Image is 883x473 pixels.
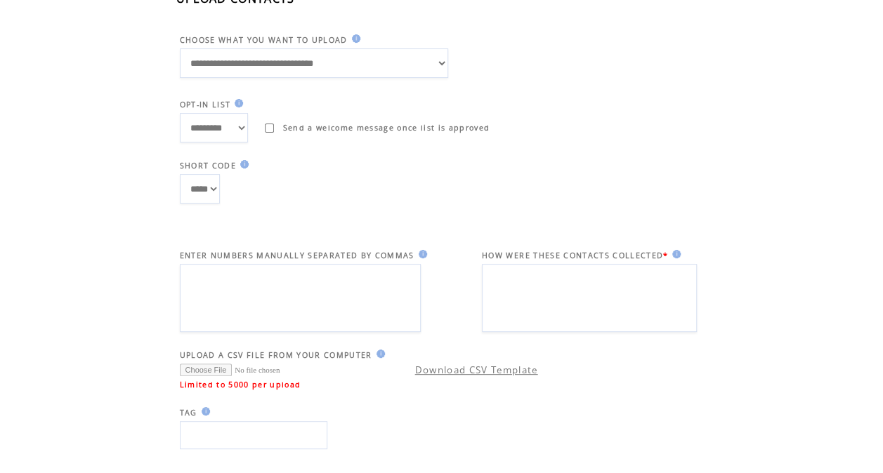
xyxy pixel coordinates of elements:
[668,250,681,258] img: help.gif
[348,34,360,43] img: help.gif
[372,349,385,358] img: help.gif
[414,250,427,258] img: help.gif
[197,407,210,415] img: help.gif
[180,100,231,109] span: OPT-IN LIST
[180,380,301,389] span: Limited to 5000 per upload
[180,251,414,260] span: ENTER NUMBERS MANUALLY SEPARATED BY COMMAS
[230,99,243,107] img: help.gif
[180,35,348,45] span: CHOOSE WHAT YOU WANT TO UPLOAD
[180,408,197,418] span: TAG
[283,123,490,133] span: Send a welcome message once list is approved
[180,161,236,171] span: SHORT CODE
[415,364,538,376] a: Download CSV Template
[482,251,663,260] span: HOW WERE THESE CONTACTS COLLECTED
[180,350,372,360] span: UPLOAD A CSV FILE FROM YOUR COMPUTER
[236,160,249,168] img: help.gif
